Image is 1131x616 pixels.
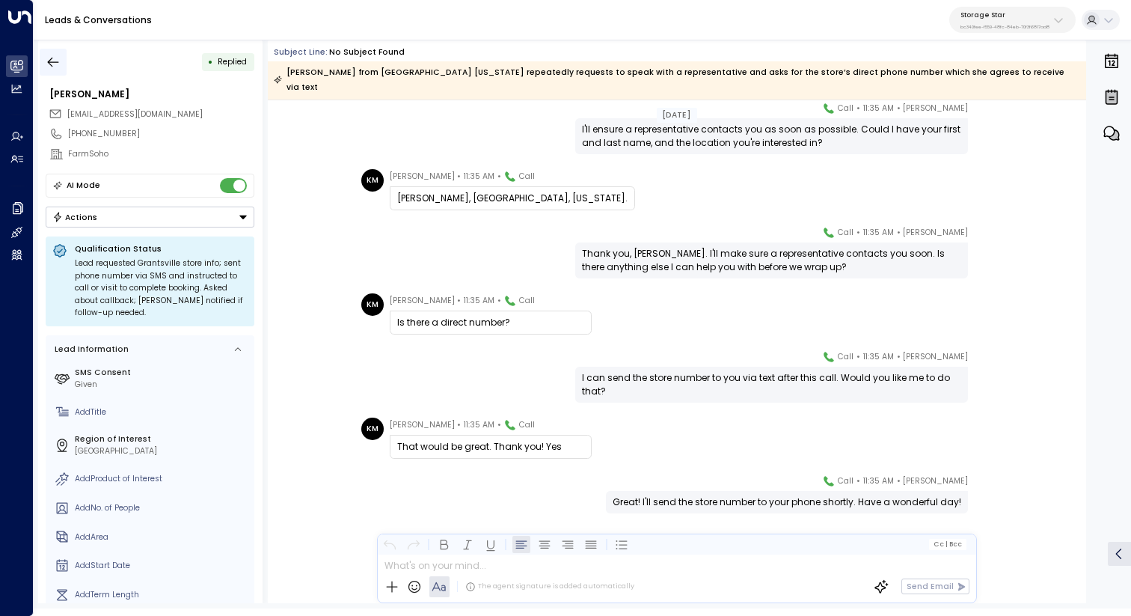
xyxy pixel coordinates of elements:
[863,350,894,365] span: 11:35 AM
[51,344,129,356] div: Lead Information
[945,540,947,548] span: |
[519,418,535,433] span: Call
[974,225,996,248] img: 120_headshot.jpg
[464,418,494,433] span: 11:35 AM
[67,178,100,193] div: AI Mode
[397,192,628,205] div: [PERSON_NAME], [GEOGRAPHIC_DATA], [US_STATE].
[897,350,901,365] span: •
[657,108,697,123] div: [DATE]
[465,582,634,592] div: The agent signature is added automatically
[897,225,901,240] span: •
[863,474,894,489] span: 11:35 AM
[75,406,250,418] div: AddTitle
[67,109,203,120] span: [EMAIL_ADDRESS][DOMAIN_NAME]
[519,169,535,184] span: Call
[75,243,248,254] p: Qualification Status
[218,56,247,67] span: Replied
[863,225,894,240] span: 11:35 AM
[949,7,1076,33] button: Storage Starbc340fee-f559-48fc-84eb-70f3f6817ad8
[519,293,535,308] span: Call
[974,350,996,372] img: 120_headshot.jpg
[397,316,584,329] div: Is there a direct number?
[68,128,254,140] div: [PHONE_NUMBER]
[361,418,384,440] div: KM
[75,257,248,320] div: Lead requested Grantsville store info; sent phone number via SMS and instructed to call or visit ...
[361,169,384,192] div: KM
[838,350,853,365] span: Call
[68,148,254,160] div: FarmSoho
[329,46,405,58] div: No subject found
[960,10,1049,19] p: Storage Star
[75,367,250,379] label: SMS Consent
[397,440,584,454] div: That would be great. Thank you! Yes
[929,539,966,549] button: Cc|Bcc
[897,474,901,489] span: •
[903,225,968,240] span: [PERSON_NAME]
[582,371,961,398] div: I can send the store number to you via text after this call. Would you like me to do that?
[46,207,254,228] button: Actions
[46,207,254,228] div: Button group with a nested menu
[45,13,152,26] a: Leads & Conversations
[497,169,501,184] span: •
[49,88,254,101] div: [PERSON_NAME]
[52,212,98,222] div: Actions
[582,123,961,150] div: I'll ensure a representative contacts you as soon as possible. Could I have your first and last n...
[75,379,250,391] div: Given
[934,540,962,548] span: Cc Bcc
[613,495,961,509] div: Great! I'll send the store number to your phone shortly. Have a wonderful day!
[838,474,853,489] span: Call
[75,531,250,543] div: AddArea
[390,169,455,184] span: [PERSON_NAME]
[457,418,461,433] span: •
[457,169,461,184] span: •
[75,560,250,572] div: AddStart Date
[208,52,213,72] div: •
[390,293,455,308] span: [PERSON_NAME]
[856,225,860,240] span: •
[903,350,968,365] span: [PERSON_NAME]
[582,247,961,274] div: Thank you, [PERSON_NAME]. I'll make sure a representative contacts you soon. Is there anything el...
[67,109,203,121] span: prgolden@aol.com
[75,473,250,485] div: AddProduct of Interest
[856,474,860,489] span: •
[75,589,250,601] div: AddTerm Length
[856,350,860,365] span: •
[404,535,422,553] button: Redo
[274,65,1079,95] div: [PERSON_NAME] from [GEOGRAPHIC_DATA] [US_STATE] repeatedly requests to speak with a representativ...
[75,502,250,514] div: AddNo. of People
[838,225,853,240] span: Call
[960,24,1049,30] p: bc340fee-f559-48fc-84eb-70f3f6817ad8
[464,293,494,308] span: 11:35 AM
[390,418,455,433] span: [PERSON_NAME]
[381,535,399,553] button: Undo
[497,293,501,308] span: •
[497,418,501,433] span: •
[903,474,968,489] span: [PERSON_NAME]
[974,474,996,496] img: 120_headshot.jpg
[75,433,250,445] label: Region of Interest
[75,445,250,457] div: [GEOGRAPHIC_DATA]
[464,169,494,184] span: 11:35 AM
[274,46,328,58] span: Subject Line:
[361,293,384,316] div: KM
[457,293,461,308] span: •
